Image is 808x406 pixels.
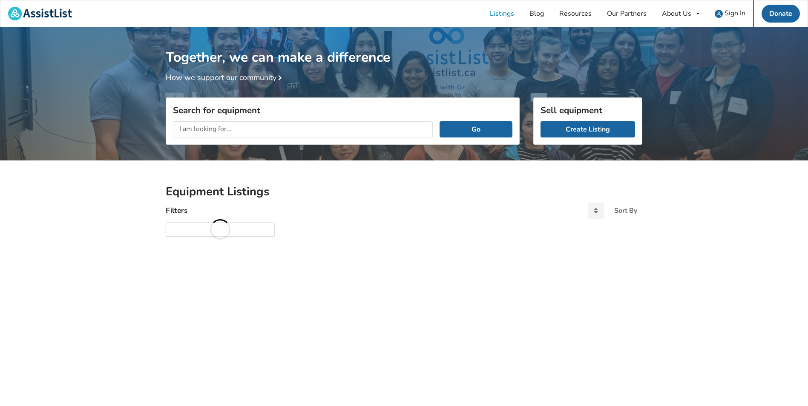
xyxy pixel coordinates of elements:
a: How we support our community [166,72,285,83]
a: Resources [552,0,599,27]
a: Our Partners [599,0,654,27]
h4: Filters [166,206,187,215]
a: user icon Sign In [707,0,753,27]
h2: Equipment Listings [166,184,642,199]
div: About Us [662,10,691,17]
img: assistlist-logo [8,7,72,20]
span: Sign In [725,9,745,18]
a: Listings [482,0,522,27]
h3: Sell equipment [541,105,635,116]
button: Go [440,121,512,137]
h3: Search for equipment [173,105,512,116]
img: user icon [715,10,723,18]
input: I am looking for... [173,121,433,137]
a: Blog [522,0,552,27]
a: Create Listing [541,121,635,137]
div: Sort By [614,207,637,214]
a: Donate [762,5,800,23]
h1: Together, we can make a difference [166,27,642,66]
